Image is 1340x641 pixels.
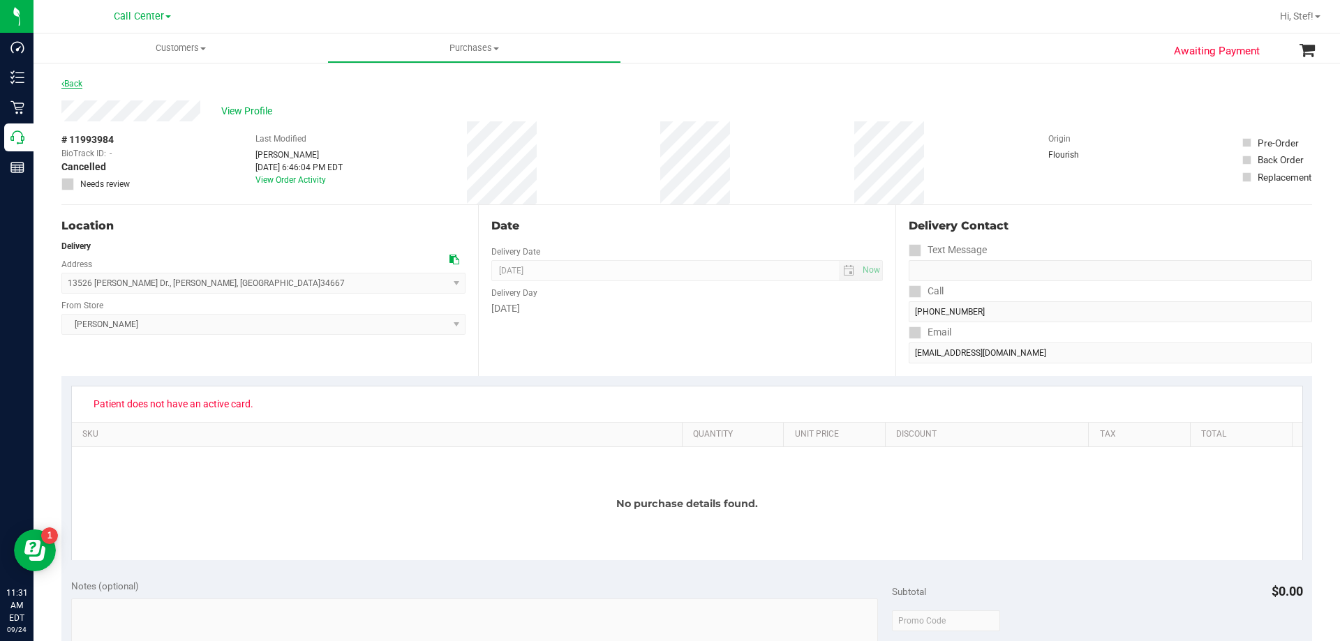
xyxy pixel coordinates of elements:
[909,281,944,301] label: Call
[61,241,91,251] strong: Delivery
[80,178,130,190] span: Needs review
[449,252,459,267] div: Copy address to clipboard
[255,133,306,145] label: Last Modified
[10,130,24,144] inline-svg: Call Center
[33,33,327,63] a: Customers
[33,42,327,54] span: Customers
[71,580,139,591] span: Notes (optional)
[1258,136,1299,150] div: Pre-Order
[909,322,951,342] label: Email
[327,33,621,63] a: Purchases
[110,147,112,160] span: -
[114,10,164,22] span: Call Center
[1174,43,1260,59] span: Awaiting Payment
[72,447,1302,560] div: No purchase details found.
[909,301,1312,322] input: Format: (999) 999-9999
[10,70,24,84] inline-svg: Inventory
[82,429,676,440] a: SKU
[1272,584,1303,598] span: $0.00
[84,393,262,415] span: Patient does not have an active card.
[10,40,24,54] inline-svg: Dashboard
[10,160,24,174] inline-svg: Reports
[1258,170,1311,184] div: Replacement
[221,104,277,119] span: View Profile
[491,301,882,316] div: [DATE]
[1280,10,1313,22] span: Hi, Stef!
[41,527,58,544] iframe: Resource center unread badge
[61,147,106,160] span: BioTrack ID:
[1201,429,1286,440] a: Total
[61,160,106,174] span: Cancelled
[892,610,1000,631] input: Promo Code
[909,218,1312,234] div: Delivery Contact
[491,287,537,299] label: Delivery Day
[61,218,466,234] div: Location
[10,100,24,114] inline-svg: Retail
[693,429,778,440] a: Quantity
[896,429,1083,440] a: Discount
[14,529,56,571] iframe: Resource center
[909,240,987,260] label: Text Message
[892,586,926,597] span: Subtotal
[61,79,82,89] a: Back
[255,149,343,161] div: [PERSON_NAME]
[1100,429,1185,440] a: Tax
[61,299,103,312] label: From Store
[491,218,882,234] div: Date
[255,175,326,185] a: View Order Activity
[909,260,1312,281] input: Format: (999) 999-9999
[255,161,343,174] div: [DATE] 6:46:04 PM EDT
[1048,133,1071,145] label: Origin
[6,624,27,635] p: 09/24
[61,133,114,147] span: # 11993984
[6,587,27,624] p: 11:31 AM EDT
[795,429,880,440] a: Unit Price
[1048,149,1118,161] div: Flourish
[491,246,540,258] label: Delivery Date
[1258,153,1304,167] div: Back Order
[328,42,620,54] span: Purchases
[61,258,92,271] label: Address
